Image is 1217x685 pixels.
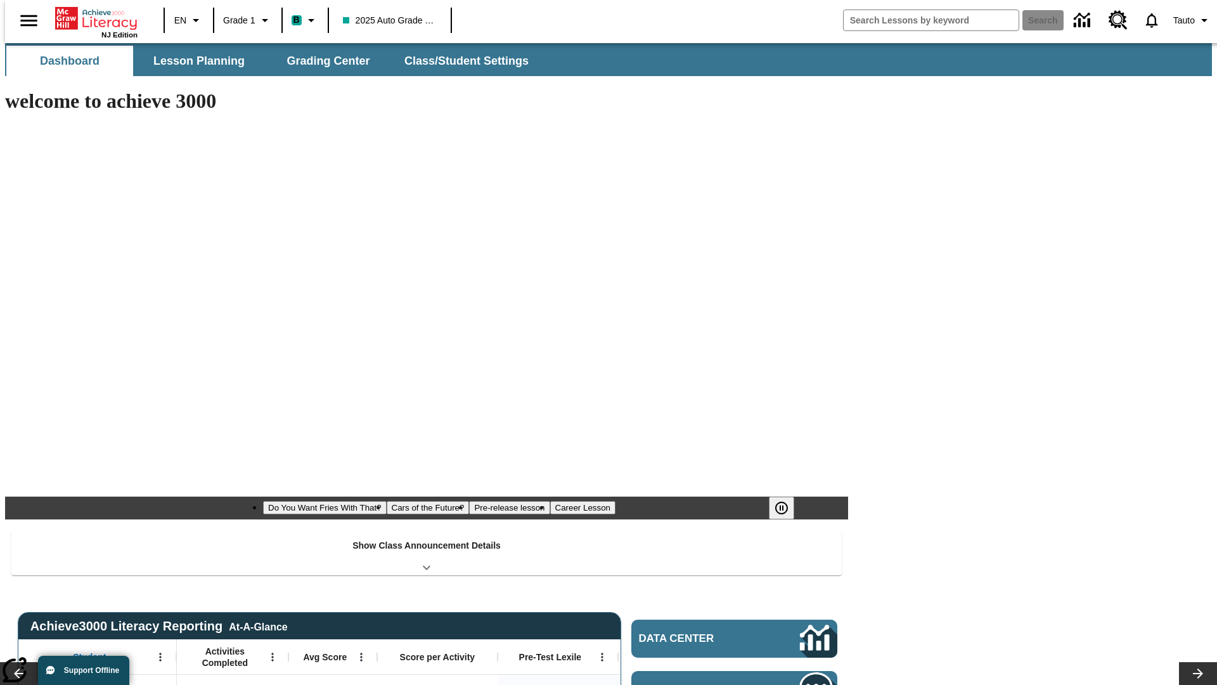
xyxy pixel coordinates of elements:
[394,46,539,76] button: Class/Student Settings
[352,539,501,552] p: Show Class Announcement Details
[287,9,324,32] button: Boost Class color is teal. Change class color
[1168,9,1217,32] button: Profile/Settings
[64,666,119,675] span: Support Offline
[6,46,133,76] button: Dashboard
[218,9,278,32] button: Grade: Grade 1, Select a grade
[5,46,540,76] div: SubNavbar
[1173,14,1195,27] span: Tauto
[265,46,392,76] button: Grading Center
[263,648,282,667] button: Open Menu
[38,656,129,685] button: Support Offline
[639,632,757,645] span: Data Center
[1066,3,1101,38] a: Data Center
[5,43,1212,76] div: SubNavbar
[387,501,470,514] button: Slide 2 Cars of the Future?
[469,501,550,514] button: Slide 3 Pre-release lesson
[183,646,267,669] span: Activities Completed
[844,10,1019,30] input: search field
[769,497,807,519] div: Pause
[769,497,794,519] button: Pause
[343,14,437,27] span: 2025 Auto Grade 1 A
[550,501,615,514] button: Slide 4 Career Lesson
[101,31,138,39] span: NJ Edition
[263,501,387,514] button: Slide 1 Do You Want Fries With That?
[631,620,837,658] a: Data Center
[1101,3,1135,37] a: Resource Center, Will open in new tab
[136,46,262,76] button: Lesson Planning
[11,532,842,575] div: Show Class Announcement Details
[169,9,209,32] button: Language: EN, Select a language
[293,12,300,28] span: B
[73,651,106,663] span: Student
[151,648,170,667] button: Open Menu
[229,619,287,633] div: At-A-Glance
[303,651,347,663] span: Avg Score
[1135,4,1168,37] a: Notifications
[1179,662,1217,685] button: Lesson carousel, Next
[593,648,612,667] button: Open Menu
[10,2,48,39] button: Open side menu
[519,651,582,663] span: Pre-Test Lexile
[30,619,288,634] span: Achieve3000 Literacy Reporting
[400,651,475,663] span: Score per Activity
[5,89,848,113] h1: welcome to achieve 3000
[55,6,138,31] a: Home
[174,14,186,27] span: EN
[55,4,138,39] div: Home
[352,648,371,667] button: Open Menu
[223,14,255,27] span: Grade 1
